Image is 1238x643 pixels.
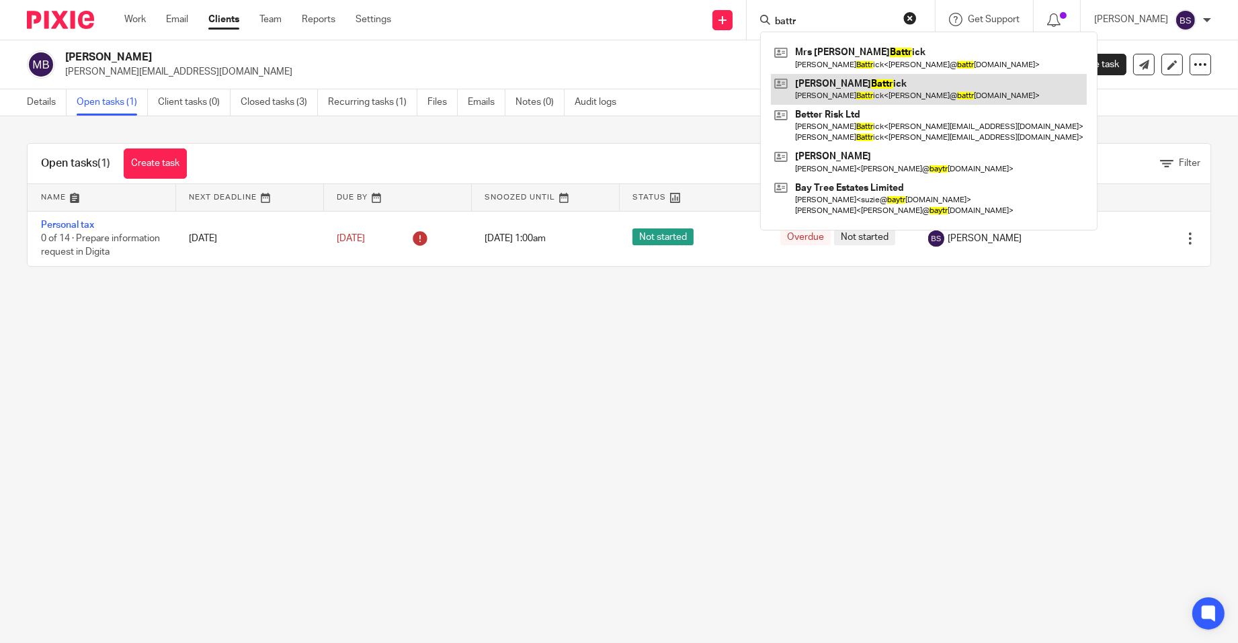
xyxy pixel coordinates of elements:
[175,211,323,266] td: [DATE]
[356,13,391,26] a: Settings
[1175,9,1196,31] img: svg%3E
[328,89,417,116] a: Recurring tasks (1)
[948,232,1022,245] span: [PERSON_NAME]
[774,16,895,28] input: Search
[302,13,335,26] a: Reports
[41,157,110,171] h1: Open tasks
[41,234,160,257] span: 0 of 14 · Prepare information request in Digita
[337,234,365,243] span: [DATE]
[968,15,1020,24] span: Get Support
[575,89,626,116] a: Audit logs
[834,228,895,245] span: Not started
[97,158,110,169] span: (1)
[485,234,546,243] span: [DATE] 1:00am
[633,194,667,201] span: Status
[166,13,188,26] a: Email
[27,89,67,116] a: Details
[1179,159,1200,168] span: Filter
[65,65,1028,79] p: [PERSON_NAME][EMAIL_ADDRESS][DOMAIN_NAME]
[208,13,239,26] a: Clients
[259,13,282,26] a: Team
[158,89,231,116] a: Client tasks (0)
[41,220,94,230] a: Personal tax
[27,11,94,29] img: Pixie
[928,230,944,247] img: svg%3E
[427,89,458,116] a: Files
[77,89,148,116] a: Open tasks (1)
[124,148,187,179] a: Create task
[1094,13,1168,26] p: [PERSON_NAME]
[468,89,505,116] a: Emails
[485,194,556,201] span: Snoozed Until
[124,13,146,26] a: Work
[632,228,694,245] span: Not started
[241,89,318,116] a: Closed tasks (3)
[27,50,55,79] img: svg%3E
[65,50,835,65] h2: [PERSON_NAME]
[903,11,917,25] button: Clear
[780,228,831,245] span: Overdue
[515,89,565,116] a: Notes (0)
